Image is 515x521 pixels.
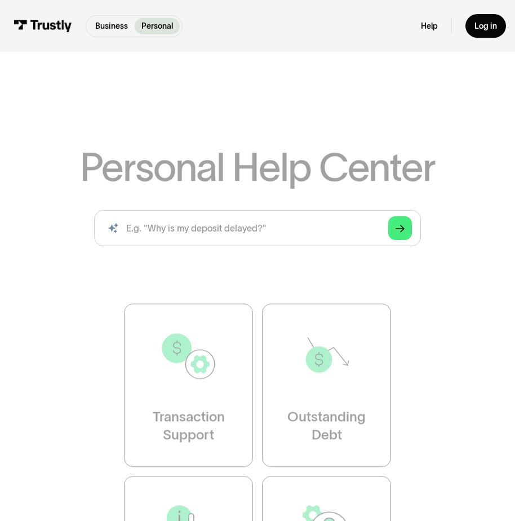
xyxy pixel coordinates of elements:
[141,20,173,32] p: Personal
[124,304,253,467] a: TransactionSupport
[421,21,438,31] a: Help
[287,408,366,444] div: Outstanding Debt
[262,304,391,467] a: OutstandingDebt
[88,18,135,34] a: Business
[474,21,497,31] div: Log in
[80,147,435,186] h1: Personal Help Center
[135,18,180,34] a: Personal
[153,408,225,444] div: Transaction Support
[465,14,506,38] a: Log in
[94,210,421,246] input: search
[95,20,128,32] p: Business
[14,20,72,32] img: Trustly Logo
